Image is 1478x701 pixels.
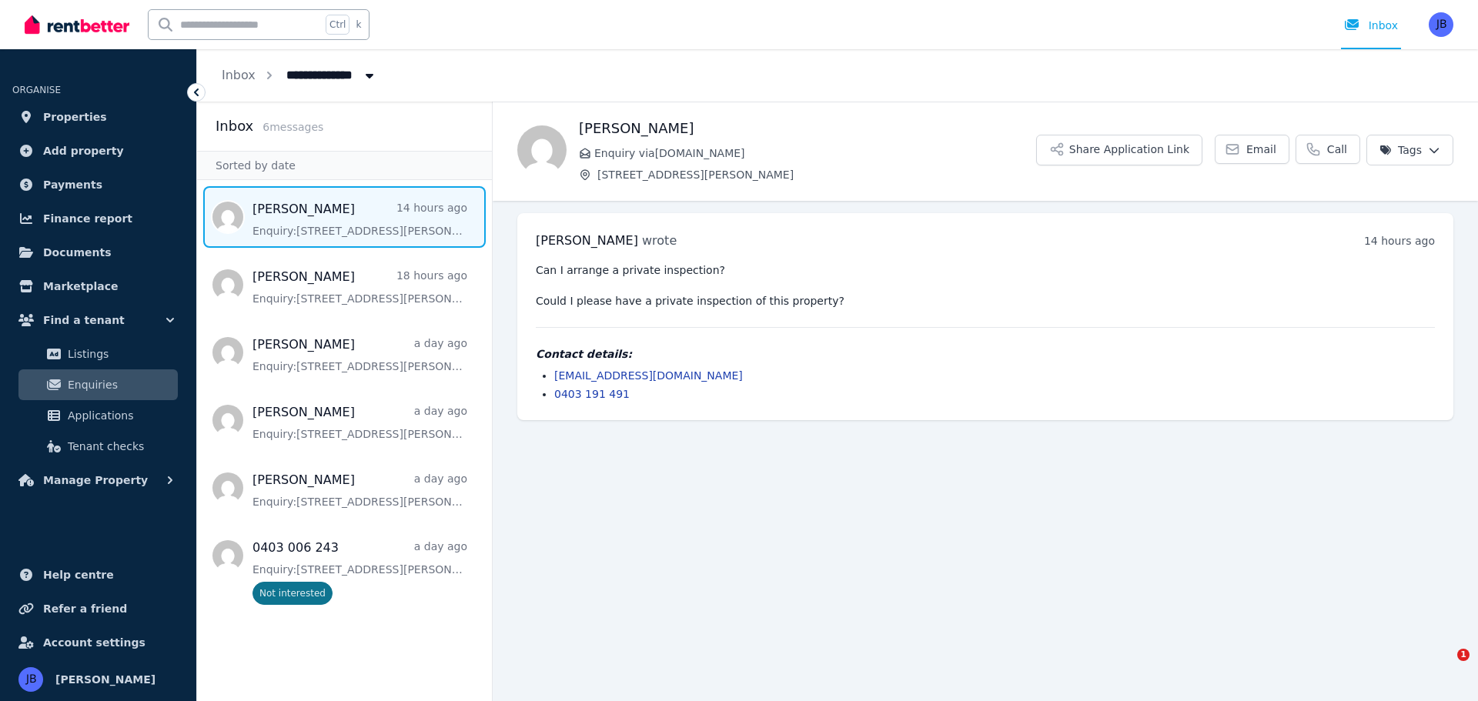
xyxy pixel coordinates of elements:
span: Manage Property [43,471,148,489]
a: Refer a friend [12,593,184,624]
span: Tenant checks [68,437,172,456]
span: Marketplace [43,277,118,295]
span: [STREET_ADDRESS][PERSON_NAME] [597,167,1036,182]
span: Properties [43,108,107,126]
time: 14 hours ago [1364,235,1435,247]
a: Call [1296,135,1360,164]
span: [PERSON_NAME] [55,670,155,689]
span: 6 message s [262,121,323,133]
a: Listings [18,339,178,369]
nav: Message list [197,180,492,620]
pre: Can I arrange a private inspection? Could I please have a private inspection of this property? [536,262,1435,309]
a: [PERSON_NAME]18 hours agoEnquiry:[STREET_ADDRESS][PERSON_NAME]. [252,268,467,306]
a: Inbox [222,68,256,82]
span: Call [1327,142,1347,157]
a: [EMAIL_ADDRESS][DOMAIN_NAME] [554,369,743,382]
a: Enquiries [18,369,178,400]
img: Jo Robinson [517,125,567,175]
span: Find a tenant [43,311,125,329]
span: Finance report [43,209,132,228]
a: Add property [12,135,184,166]
button: Manage Property [12,465,184,496]
a: Help centre [12,559,184,590]
span: Email [1246,142,1276,157]
h2: Inbox [216,115,253,137]
a: 0403 006 243a day agoEnquiry:[STREET_ADDRESS][PERSON_NAME].Not interested [252,539,467,605]
span: 1 [1457,649,1470,661]
img: JACQUELINE BARRY [1429,12,1453,37]
a: [PERSON_NAME]a day agoEnquiry:[STREET_ADDRESS][PERSON_NAME]. [252,335,467,374]
span: Refer a friend [43,599,127,618]
span: Add property [43,142,124,160]
span: Listings [68,345,172,363]
span: [PERSON_NAME] [536,233,638,248]
a: Payments [12,169,184,200]
a: [PERSON_NAME]14 hours agoEnquiry:[STREET_ADDRESS][PERSON_NAME]. [252,200,467,239]
img: RentBetter [25,13,129,36]
button: Find a tenant [12,305,184,335]
h4: Contact details: [536,346,1435,362]
nav: Breadcrumb [197,49,402,102]
a: Account settings [12,627,184,658]
span: Account settings [43,633,145,652]
span: Enquiries [68,376,172,394]
button: Tags [1366,135,1453,165]
a: Applications [18,400,178,431]
span: Ctrl [326,15,349,35]
div: Inbox [1344,18,1398,33]
h1: [PERSON_NAME] [579,118,1036,139]
a: [PERSON_NAME]a day agoEnquiry:[STREET_ADDRESS][PERSON_NAME]. [252,471,467,509]
span: ORGANISE [12,85,61,95]
span: Documents [43,243,112,262]
a: [PERSON_NAME]a day agoEnquiry:[STREET_ADDRESS][PERSON_NAME]. [252,403,467,442]
span: Applications [68,406,172,425]
a: Email [1215,135,1289,164]
span: Payments [43,175,102,194]
a: Documents [12,237,184,268]
button: Share Application Link [1036,135,1202,165]
iframe: Intercom live chat [1426,649,1463,686]
a: Properties [12,102,184,132]
a: Tenant checks [18,431,178,462]
img: JACQUELINE BARRY [18,667,43,692]
span: Tags [1379,142,1422,158]
a: 0403 191 491 [554,388,630,400]
span: Help centre [43,566,114,584]
span: Enquiry via [DOMAIN_NAME] [594,145,1036,161]
a: Marketplace [12,271,184,302]
span: k [356,18,361,31]
a: Finance report [12,203,184,234]
span: wrote [642,233,677,248]
div: Sorted by date [197,151,492,180]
